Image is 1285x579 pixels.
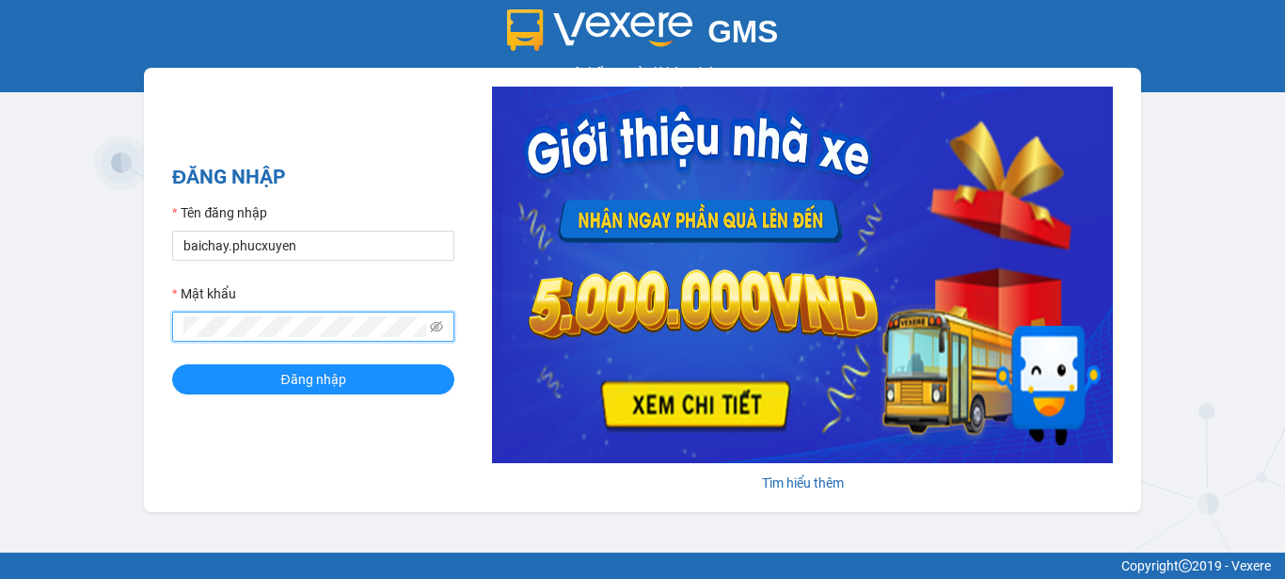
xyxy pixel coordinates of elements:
[507,28,779,43] a: GMS
[14,555,1271,576] div: Copyright 2019 - Vexere
[492,87,1113,463] img: banner-0
[172,231,454,261] input: Tên đăng nhập
[172,202,267,223] label: Tên đăng nhập
[707,14,778,49] span: GMS
[183,316,426,337] input: Mật khẩu
[172,283,236,304] label: Mật khẩu
[1179,559,1192,572] span: copyright
[507,9,693,51] img: logo 2
[280,369,345,390] span: Đăng nhập
[492,473,1113,493] div: Tìm hiểu thêm
[172,162,454,193] h2: ĐĂNG NHẬP
[172,364,454,394] button: Đăng nhập
[430,320,443,333] span: eye-invisible
[5,62,1280,83] div: Hệ thống quản lý hàng hóa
